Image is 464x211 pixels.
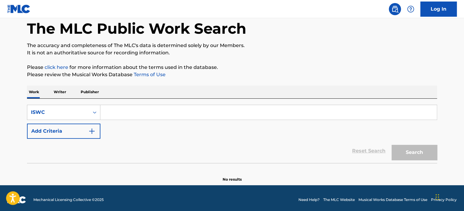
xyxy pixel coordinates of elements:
[27,49,437,56] p: It is not an authoritative source for recording information.
[33,197,104,202] span: Mechanical Licensing Collective © 2025
[31,109,86,116] div: ISWC
[431,197,457,202] a: Privacy Policy
[358,197,427,202] a: Musical Works Database Terms of Use
[45,64,68,70] a: click here
[223,169,242,182] p: No results
[27,86,41,98] p: Work
[7,5,31,13] img: MLC Logo
[27,124,100,139] button: Add Criteria
[52,86,68,98] p: Writer
[133,72,166,77] a: Terms of Use
[434,182,464,211] iframe: Chat Widget
[407,5,414,13] img: help
[27,64,437,71] p: Please for more information about the terms used in the database.
[435,188,439,206] div: Drag
[27,42,437,49] p: The accuracy and completeness of The MLC's data is determined solely by our Members.
[323,197,355,202] a: The MLC Website
[79,86,101,98] p: Publisher
[27,105,437,163] form: Search Form
[27,71,437,78] p: Please review the Musical Works Database
[298,197,320,202] a: Need Help?
[391,5,398,13] img: search
[88,128,96,135] img: 9d2ae6d4665cec9f34b9.svg
[389,3,401,15] a: Public Search
[27,19,246,38] h1: The MLC Public Work Search
[420,2,457,17] a: Log In
[405,3,417,15] div: Help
